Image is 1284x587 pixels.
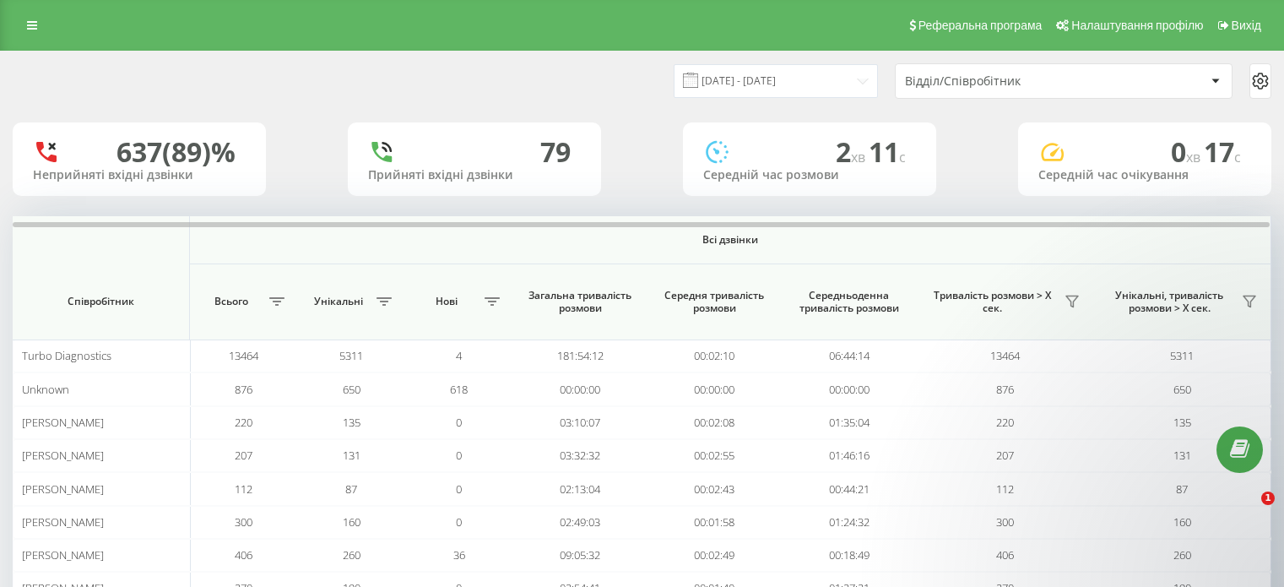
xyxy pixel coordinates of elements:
span: Унікальні [306,295,371,308]
span: 13464 [229,348,258,363]
span: 0 [456,514,462,530]
span: 0 [456,481,462,497]
span: [PERSON_NAME] [22,415,104,430]
td: 03:32:32 [513,439,647,472]
td: 00:00:00 [782,372,916,405]
span: Середня тривалість розмови [662,289,767,315]
span: Всі дзвінки [252,233,1209,247]
span: 876 [235,382,252,397]
td: 181:54:12 [513,340,647,372]
span: 135 [343,415,360,430]
span: 0 [456,448,462,463]
span: [PERSON_NAME] [22,448,104,463]
td: 00:44:21 [782,472,916,505]
span: 1 [1261,492,1275,505]
span: Тривалість розмови > Х сек. [924,289,1059,315]
td: 00:02:55 [647,439,782,472]
td: 00:02:10 [647,340,782,372]
span: 207 [235,448,252,463]
span: 0 [1171,133,1204,170]
td: 02:49:03 [513,506,647,539]
span: 618 [450,382,468,397]
span: 17 [1204,133,1241,170]
span: 2 [836,133,869,170]
span: Середньоденна тривалість розмови [796,289,902,315]
span: c [1234,148,1241,166]
span: Співробітник [29,295,172,308]
span: 220 [235,415,252,430]
span: [PERSON_NAME] [22,547,104,563]
span: хв [851,148,869,166]
div: Середній час розмови [703,168,916,182]
div: 79 [540,136,571,168]
span: 160 [343,514,360,530]
span: 0 [456,415,462,430]
div: Прийняті вхідні дзвінки [368,168,581,182]
span: 131 [343,448,360,463]
td: 01:24:32 [782,506,916,539]
span: 406 [235,547,252,563]
span: 300 [235,514,252,530]
td: 00:02:49 [647,539,782,572]
td: 00:00:00 [513,372,647,405]
span: [PERSON_NAME] [22,481,104,497]
td: 00:02:43 [647,472,782,505]
span: 4 [456,348,462,363]
span: 406 [996,547,1014,563]
iframe: Intercom live chat [1227,492,1267,532]
span: Загальна тривалість розмови [528,289,633,315]
span: хв [1186,148,1204,166]
span: 260 [343,547,360,563]
td: 01:46:16 [782,439,916,472]
span: 5311 [339,348,363,363]
span: Turbo Diagnostics [22,348,111,363]
span: 87 [345,481,357,497]
td: 01:35:04 [782,406,916,439]
span: [PERSON_NAME] [22,514,104,530]
div: Відділ/Співробітник [905,74,1107,89]
span: 650 [343,382,360,397]
span: Нові [414,295,479,308]
span: c [899,148,906,166]
td: 00:18:49 [782,539,916,572]
span: 260 [1173,547,1191,563]
span: 11 [869,133,906,170]
div: 637 (89)% [116,136,236,168]
td: 00:01:58 [647,506,782,539]
span: Реферальна програма [918,19,1043,32]
span: Налаштування профілю [1071,19,1203,32]
td: 02:13:04 [513,472,647,505]
span: 36 [453,547,465,563]
td: 09:05:32 [513,539,647,572]
td: 00:00:00 [647,372,782,405]
span: Всього [198,295,263,308]
td: 00:02:08 [647,406,782,439]
span: Unknown [22,382,69,397]
td: 03:10:07 [513,406,647,439]
td: 06:44:14 [782,340,916,372]
div: Неприйняті вхідні дзвінки [33,168,246,182]
span: 112 [235,481,252,497]
span: Вихід [1232,19,1261,32]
